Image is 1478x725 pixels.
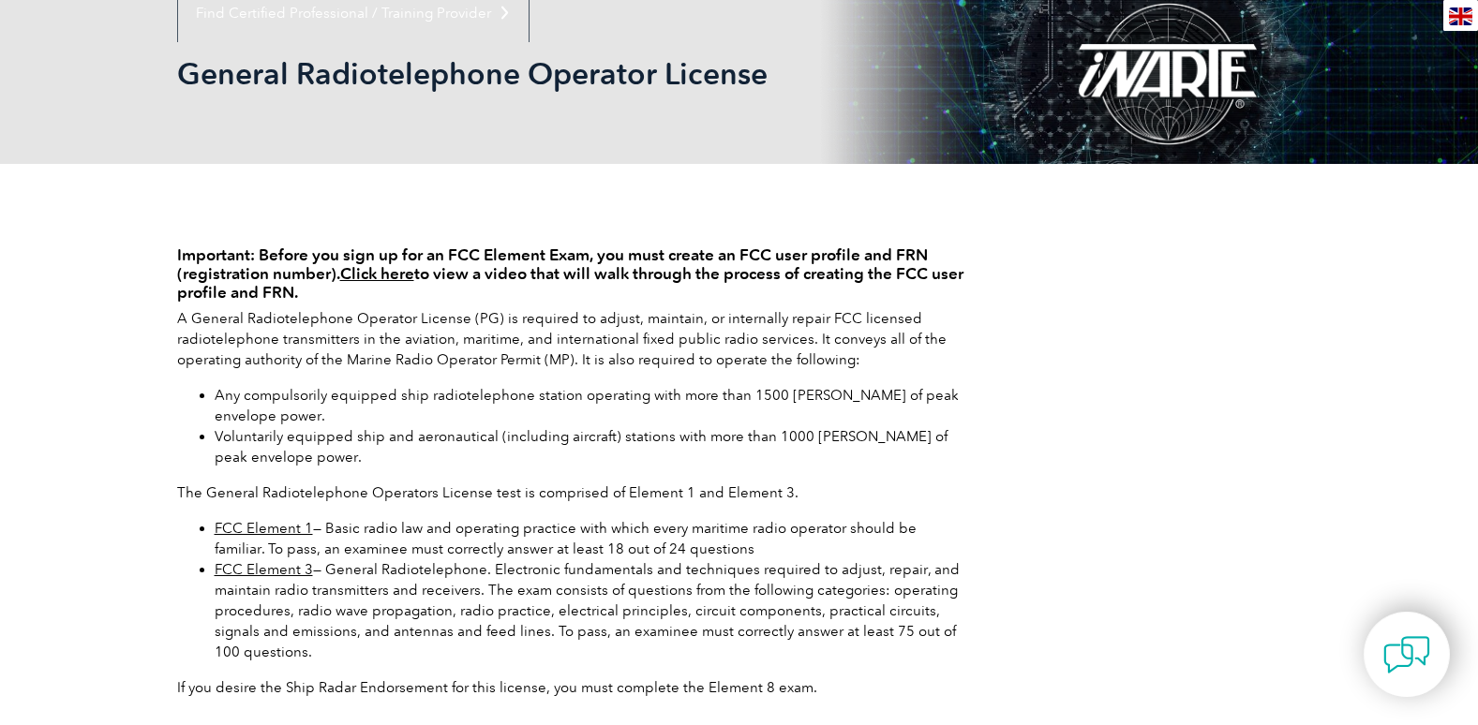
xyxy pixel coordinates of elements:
[177,59,964,89] h2: General Radiotelephone Operator License
[215,385,964,426] li: Any compulsorily equipped ship radiotelephone station operating with more than 1500 [PERSON_NAME]...
[340,264,414,283] a: Click here
[177,308,964,370] p: A General Radiotelephone Operator License (PG) is required to adjust, maintain, or internally rep...
[177,245,964,302] h4: Important: Before you sign up for an FCC Element Exam, you must create an FCC user profile and FR...
[177,677,964,698] p: If you desire the Ship Radar Endorsement for this license, you must complete the Element 8 exam.
[215,559,964,662] li: — General Radiotelephone. Electronic fundamentals and techniques required to adjust, repair, and ...
[177,482,964,503] p: The General Radiotelephone Operators License test is comprised of Element 1 and Element 3.
[215,561,313,578] a: FCC Element 3
[215,426,964,467] li: Voluntarily equipped ship and aeronautical (including aircraft) stations with more than 1000 [PER...
[215,520,313,537] a: FCC Element 1
[215,518,964,559] li: — Basic radio law and operating practice with which every maritime radio operator should be famil...
[1449,7,1472,25] img: en
[1383,631,1430,678] img: contact-chat.png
